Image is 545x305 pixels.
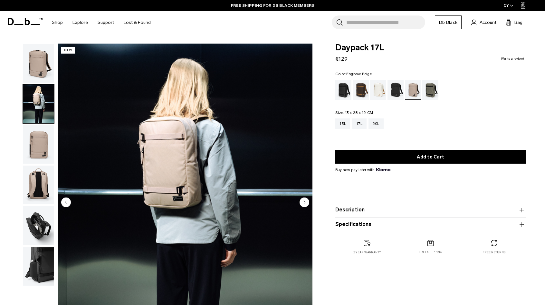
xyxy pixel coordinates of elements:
[335,111,373,115] legend: Size:
[23,44,54,83] button: Daypack 17L Fogbow Beige
[335,206,526,214] button: Description
[419,250,442,254] p: Free shipping
[98,11,114,34] a: Support
[405,80,421,100] a: Fogbow Beige
[352,118,367,129] a: 17L
[353,250,381,255] p: 2 year warranty
[346,72,372,76] span: Fogbow Beige
[335,167,390,173] span: Buy now pay later with
[335,56,348,62] span: €129
[23,166,54,204] img: Daypack 17L Fogbow Beige
[335,150,526,164] button: Add to Cart
[124,11,151,34] a: Lost & Found
[376,168,390,171] img: {"height" => 20, "alt" => "Klarna"}
[435,15,462,29] a: Db Black
[23,125,54,164] img: Daypack 17L Fogbow Beige
[300,197,309,208] button: Next slide
[61,47,75,54] p: New
[47,11,156,34] nav: Main Navigation
[23,85,54,123] img: Daypack 17L Fogbow Beige
[471,18,496,26] a: Account
[52,11,63,34] a: Shop
[23,206,54,245] img: Daypack 17L Fogbow Beige
[387,80,404,100] a: Charcoal Grey
[23,247,54,286] button: Daypack 17L Fogbow Beige
[368,118,384,129] a: 20L
[370,80,386,100] a: Oatmilk
[335,80,351,100] a: Black Out
[23,247,54,286] img: Daypack 17L Fogbow Beige
[480,19,496,26] span: Account
[514,19,522,26] span: Bag
[61,197,71,208] button: Previous slide
[335,72,372,76] legend: Color:
[335,44,526,52] span: Daypack 17L
[344,110,373,115] span: 43 x 28 x 12 CM
[335,221,526,229] button: Specifications
[501,57,524,60] a: Write a review
[335,118,350,129] a: 15L
[483,250,505,255] p: Free returns
[231,3,314,8] a: FREE SHIPPING FOR DB BLACK MEMBERS
[23,44,54,83] img: Daypack 17L Fogbow Beige
[422,80,438,100] a: Forest Green
[353,80,369,100] a: Espresso
[506,18,522,26] button: Bag
[72,11,88,34] a: Explore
